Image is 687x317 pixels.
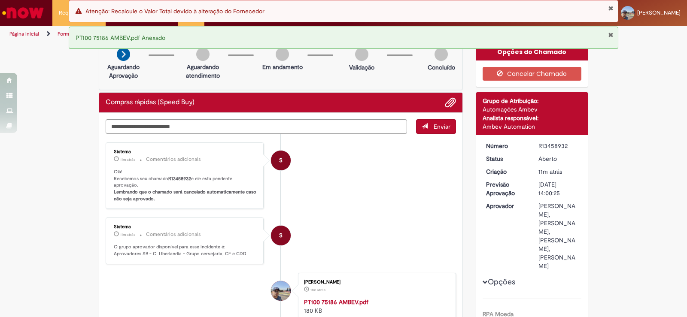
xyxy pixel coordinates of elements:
div: [DATE] 14:00:25 [538,180,578,197]
p: Validação [349,63,374,72]
span: S [279,225,283,246]
button: Fechar Notificação [608,5,614,12]
span: [PERSON_NAME] [637,9,681,16]
b: R13458932 [168,175,191,182]
dt: Previsão Aprovação [480,180,532,197]
div: Sistema [114,149,257,154]
h2: Compras rápidas (Speed Buy) Histórico de tíquete [106,99,195,106]
div: [PERSON_NAME], [PERSON_NAME], [PERSON_NAME], [PERSON_NAME] [538,202,578,270]
time: 28/08/2025 16:00:35 [120,232,135,237]
dt: Criação [480,167,532,176]
span: 11m atrás [120,157,135,162]
span: 11m atrás [120,232,135,237]
div: System [271,151,291,170]
a: Formulário de Atendimento [58,30,121,37]
p: Olá! Recebemos seu chamado e ele esta pendente aprovação. [114,169,257,202]
small: Comentários adicionais [146,156,201,163]
button: Adicionar anexos [445,97,456,108]
div: System [271,226,291,245]
a: PT100 75186 AMBEV.pdf [304,298,368,306]
time: 28/08/2025 16:00:22 [310,287,325,293]
div: [PERSON_NAME] [304,280,447,285]
small: Comentários adicionais [146,231,201,238]
a: Página inicial [9,30,39,37]
span: Requisições [59,9,89,17]
img: ServiceNow [1,4,45,21]
div: R13458932 [538,142,578,150]
div: 28/08/2025 16:00:25 [538,167,578,176]
div: Automações Ambev [483,105,582,114]
ul: Trilhas de página [6,26,452,42]
dt: Status [480,154,532,163]
img: img-circle-grey.png [276,48,289,61]
div: 180 KB [304,298,447,315]
div: Grupo de Atribuição: [483,97,582,105]
button: Enviar [416,119,456,134]
img: img-circle-grey.png [435,48,448,61]
div: Matheus Machado Talone [271,281,291,301]
span: PT100 75186 AMBEV.pdf Anexado [76,34,165,42]
span: S [279,150,283,171]
button: Cancelar Chamado [483,67,582,81]
b: Lembrando que o chamado será cancelado automaticamente caso não seja aprovado. [114,189,258,202]
dt: Aprovador [480,202,532,210]
textarea: Digite sua mensagem aqui... [106,119,407,134]
p: Em andamento [262,63,303,71]
p: Aguardando atendimento [182,63,224,80]
p: Aguardando Aprovação [103,63,144,80]
div: Analista responsável: [483,114,582,122]
img: img-circle-grey.png [355,48,368,61]
span: 11m atrás [538,168,562,175]
div: Ambev Automation [483,122,582,131]
div: Sistema [114,224,257,229]
dt: Número [480,142,532,150]
span: Enviar [434,123,450,130]
p: O grupo aprovador disponível para esse incidente é: Aprovadores SB - C. Uberlandia - Grupo cervej... [114,244,257,257]
img: img-circle-grey.png [196,48,210,61]
span: 11m atrás [310,287,325,293]
time: 28/08/2025 16:00:25 [538,168,562,175]
div: Aberto [538,154,578,163]
img: arrow-next.png [117,48,130,61]
p: Concluído [428,63,455,72]
span: Atenção: Recalcule o Valor Total devido à alteração do Fornecedor [85,7,264,15]
time: 28/08/2025 16:00:37 [120,157,135,162]
button: Fechar Notificação [608,31,614,38]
